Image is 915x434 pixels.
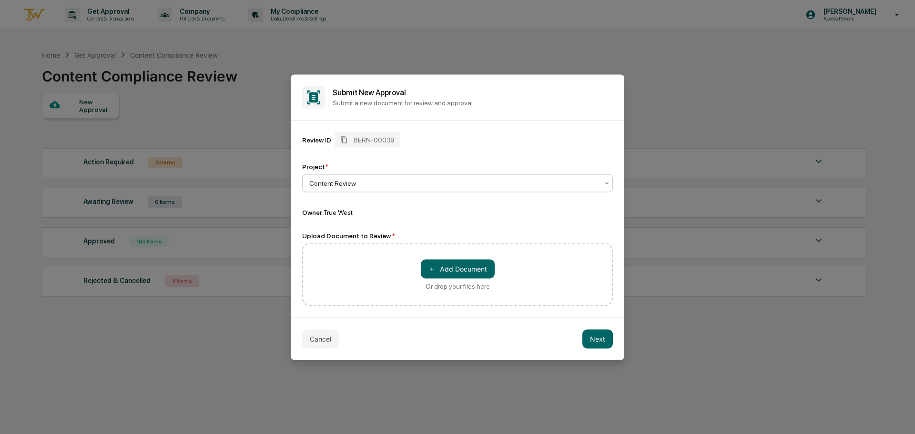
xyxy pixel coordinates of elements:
h2: Submit New Approval [333,88,613,97]
iframe: Open customer support [884,403,910,428]
span: ＋ [428,264,435,273]
div: Review ID: [302,136,333,143]
span: BERN-00039 [354,136,395,143]
div: Upload Document to Review [302,232,613,239]
span: Owner: [302,208,324,216]
div: Or drop your files here [426,282,490,290]
span: True West [324,208,353,216]
button: Or drop your files here [421,259,495,278]
p: Submit a new document for review and approval [333,99,613,107]
button: Next [582,329,613,348]
div: Project [302,162,328,170]
button: Cancel [302,329,339,348]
